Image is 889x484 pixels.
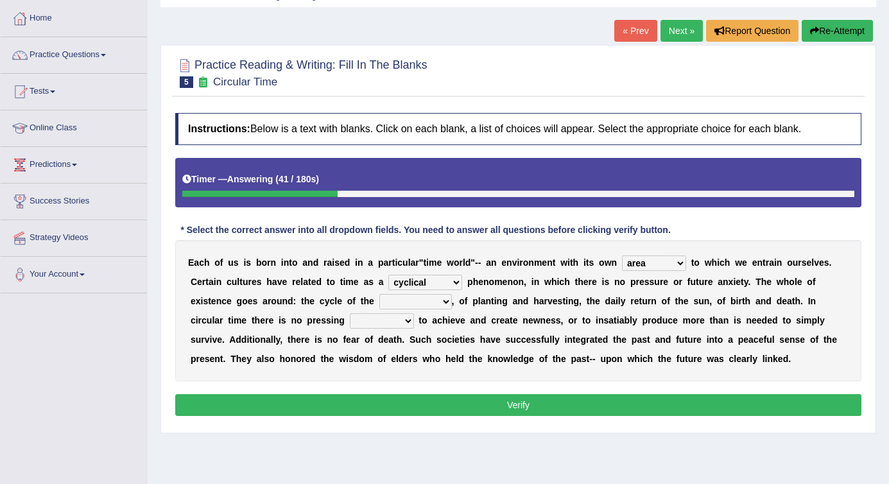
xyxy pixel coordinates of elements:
b: s [558,296,563,306]
b: r [544,296,548,306]
b: t [327,277,330,287]
b: a [513,296,518,306]
b: n [483,277,489,287]
a: Online Class [1,110,147,143]
b: f [220,257,223,268]
b: a [272,277,277,287]
b: p [472,296,478,306]
b: o [459,296,465,306]
button: Report Question [706,20,798,42]
b: t [696,277,699,287]
b: . [748,277,750,287]
b: n [270,257,276,268]
b: o [673,277,679,287]
b: n [517,296,523,306]
b: f [465,296,468,306]
b: n [651,296,657,306]
b: o [694,257,700,268]
b: r [678,277,682,287]
b: u [690,277,696,287]
b: a [209,277,214,287]
b: n [757,257,763,268]
b: w [605,257,612,268]
b: w [735,257,742,268]
b: s [234,257,239,268]
a: Next » [660,20,703,42]
b: l [300,277,303,287]
b: r [766,257,769,268]
a: Home [1,1,147,33]
a: « Prev [614,20,657,42]
b: u [277,296,282,306]
b: w [560,257,567,268]
b: h [725,257,730,268]
b: r [388,257,392,268]
b: e [553,296,558,306]
b: e [736,277,741,287]
b: e [766,277,772,287]
b: i [426,257,429,268]
b: h [578,277,583,287]
a: Practice Questions [1,37,147,69]
b: o [662,296,668,306]
b: o [454,257,460,268]
b: e [252,277,257,287]
b: v [512,257,517,268]
b: Instructions: [188,123,250,134]
b: n [282,296,288,306]
b: l [334,296,337,306]
b: n [358,257,363,268]
b: s [253,296,258,306]
b: u [232,277,237,287]
b: t [208,296,211,306]
b: ( [275,174,279,184]
b: e [311,277,316,287]
b: a [194,257,199,268]
b: n [534,277,540,287]
b: a [303,277,308,287]
b: a [411,257,416,268]
b: e [708,277,713,287]
b: v [548,296,553,306]
a: Predictions [1,147,147,179]
b: s [368,277,374,287]
b: : [293,296,297,306]
b: o [789,277,795,287]
b: n [777,257,782,268]
b: t [639,296,643,306]
b: s [246,257,251,268]
b: s [650,277,655,287]
b: o [599,257,605,268]
b: u [402,257,408,268]
b: y [744,277,748,287]
b: v [277,277,282,287]
h4: Below is a text with blanks. Click on each blank, a list of choices will appear. Select the appro... [175,113,861,145]
b: g [502,296,508,306]
b: e [583,277,589,287]
b: t [570,257,573,268]
b: e [340,257,345,268]
b: u [654,277,660,287]
b: h [363,296,369,306]
b: h [564,277,570,287]
b: h [304,296,310,306]
b: l [478,296,481,306]
b: t [361,296,364,306]
b: n [216,296,222,306]
a: Success Stories [1,184,147,216]
b: o [807,277,813,287]
b: u [793,257,798,268]
b: e [436,257,442,268]
b: o [292,257,298,268]
b: n [547,257,553,268]
b: h [678,296,684,306]
b: e [634,296,639,306]
b: i [774,257,777,268]
b: , [452,296,454,306]
b: r [630,296,634,306]
b: t [340,277,343,287]
b: e [227,296,232,306]
b: a [302,257,307,268]
b: a [263,296,268,306]
b: i [733,277,736,287]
